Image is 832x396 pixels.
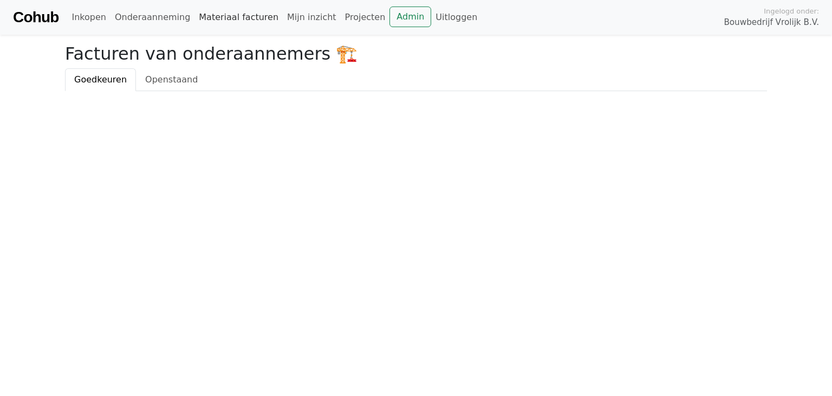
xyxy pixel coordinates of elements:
a: Materiaal facturen [194,7,283,28]
a: Openstaand [136,68,207,91]
a: Goedkeuren [65,68,136,91]
a: Onderaanneming [110,7,194,28]
span: Goedkeuren [74,74,127,85]
span: Ingelogd onder: [764,6,819,16]
span: Bouwbedrijf Vrolijk B.V. [724,16,819,29]
h2: Facturen van onderaannemers 🏗️ [65,43,767,64]
a: Mijn inzicht [283,7,341,28]
a: Inkopen [67,7,110,28]
a: Uitloggen [431,7,482,28]
a: Admin [389,7,431,27]
span: Openstaand [145,74,198,85]
a: Cohub [13,4,58,30]
a: Projecten [341,7,390,28]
